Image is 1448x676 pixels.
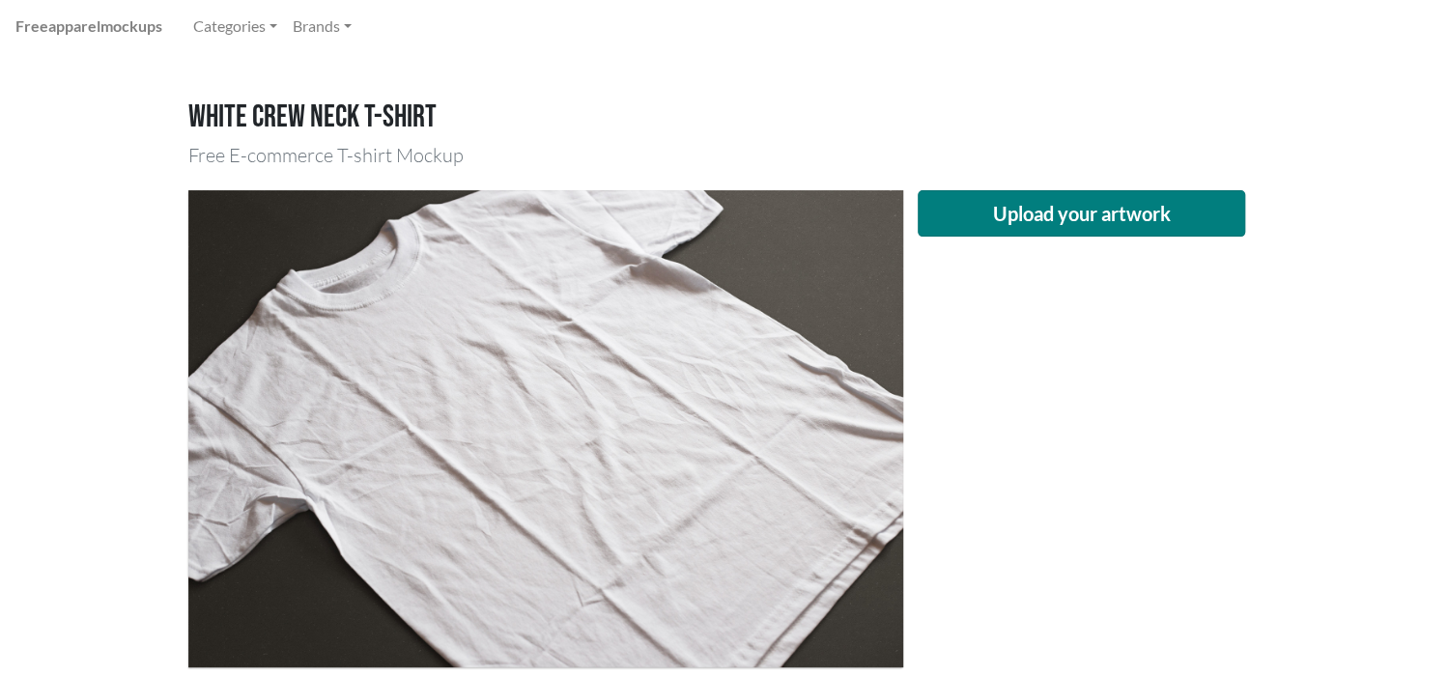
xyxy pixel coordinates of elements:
[48,16,100,35] span: apparel
[188,144,1261,167] h3: Free E-commerce T-shirt Mockup
[188,99,1261,136] h1: White crew neck T-shirt
[918,190,1246,237] button: Upload your artwork
[8,7,170,45] a: Freeapparelmockups
[185,7,285,45] a: Categories
[188,190,903,666] img: flatlay of a white crew neck T-shirt with a dark gray background
[285,7,359,45] a: Brands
